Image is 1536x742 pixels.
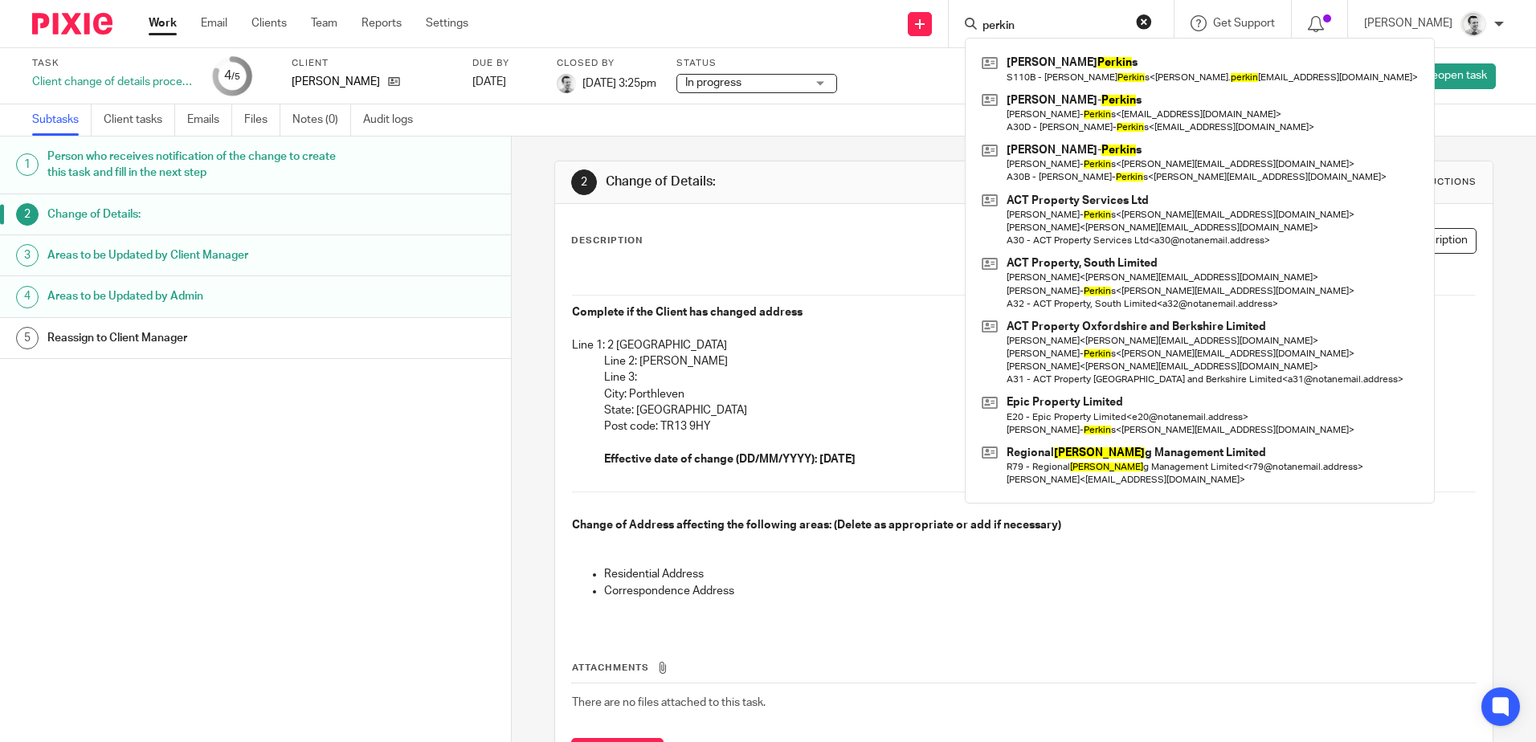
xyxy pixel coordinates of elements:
img: Andy_2025.jpg [557,74,576,93]
a: Client tasks [104,104,175,136]
div: [DATE] [472,74,537,90]
small: /5 [231,72,240,81]
h1: Areas to be Updated by Client Manager [47,243,346,267]
p: State: [GEOGRAPHIC_DATA] [604,402,1475,418]
h1: Reassign to Client Manager [47,326,346,350]
h1: Change of Details: [47,202,346,226]
div: 4 [224,67,240,85]
div: 5 [16,327,39,349]
p: Line 1: 2 [GEOGRAPHIC_DATA] [572,337,1475,353]
p: Residential Address [604,566,1475,582]
a: Audit logs [363,104,425,136]
p: Correspondence Address [604,583,1475,599]
strong: Effective date of change (DD/MM/YYYY): [DATE] [604,454,856,465]
a: Emails [187,104,232,136]
h1: Areas to be Updated by Admin [47,284,346,308]
div: 1 [16,153,39,176]
p: Line 2: [PERSON_NAME] [604,353,1475,369]
a: Notes (0) [292,104,351,136]
a: Work [149,15,177,31]
a: Reopen task [1399,63,1496,89]
div: 4 [16,286,39,308]
button: Clear [1136,14,1152,30]
strong: Complete if the Client has changed address [572,307,803,318]
span: Attachments [572,663,649,672]
a: Email [201,15,227,31]
p: [PERSON_NAME] [1364,15,1452,31]
a: Clients [251,15,287,31]
a: Subtasks [32,104,92,136]
span: In progress [685,77,741,88]
p: [PERSON_NAME] [292,74,380,90]
a: Files [244,104,280,136]
p: Line 3: [604,369,1475,385]
p: Description [571,234,643,247]
h1: Person who receives notification of the change to create this task and fill in the next step [47,145,346,185]
label: Due by [472,57,537,70]
label: Client [292,57,452,70]
div: 3 [16,244,39,267]
div: 2 [571,169,597,195]
span: Get Support [1213,18,1275,29]
p: Post code: TR13 9HY [604,418,1475,434]
span: There are no files attached to this task. [572,697,766,708]
a: Settings [426,15,468,31]
strong: Change of Address affecting the following areas: (Delete as appropriate or add if necessary) [572,520,1061,531]
img: Andy_2025.jpg [1460,11,1486,37]
input: Search [981,19,1125,34]
p: City: Porthleven [604,386,1475,402]
div: Instructions [1399,176,1477,189]
label: Closed by [557,57,656,70]
label: Status [676,57,837,70]
span: [DATE] 3:25pm [582,77,656,88]
div: 2 [16,203,39,226]
img: Pixie [32,13,112,35]
label: Task [32,57,193,70]
a: Team [311,15,337,31]
h1: Change of Details: [606,173,1058,190]
div: Client change of details process [32,74,193,90]
span: Reopen task [1424,67,1487,84]
a: Reports [362,15,402,31]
